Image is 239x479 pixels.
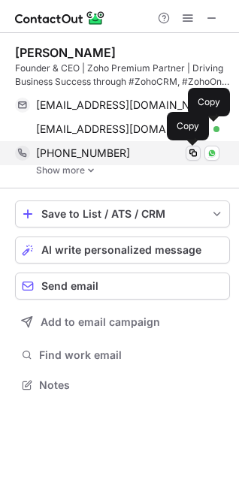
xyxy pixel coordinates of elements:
span: Add to email campaign [41,316,160,328]
button: Notes [15,375,230,396]
a: Show more [36,165,230,176]
span: [PHONE_NUMBER] [36,146,130,160]
button: AI write personalized message [15,236,230,264]
button: Send email [15,273,230,300]
span: Find work email [39,348,224,362]
span: Notes [39,378,224,392]
img: ContactOut v5.3.10 [15,9,105,27]
span: AI write personalized message [41,244,201,256]
button: Find work email [15,345,230,366]
img: Whatsapp [207,149,216,158]
button: Add to email campaign [15,309,230,336]
div: Save to List / ATS / CRM [41,208,204,220]
span: [EMAIL_ADDRESS][DOMAIN_NAME] [36,98,208,112]
div: Founder & CEO | Zoho Premium Partner | Driving Business Success through #ZohoCRM, #ZohoOne, #Auto... [15,62,230,89]
span: Send email [41,280,98,292]
span: [EMAIL_ADDRESS][DOMAIN_NAME] [36,122,208,136]
img: - [86,165,95,176]
button: save-profile-one-click [15,200,230,227]
div: [PERSON_NAME] [15,45,116,60]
